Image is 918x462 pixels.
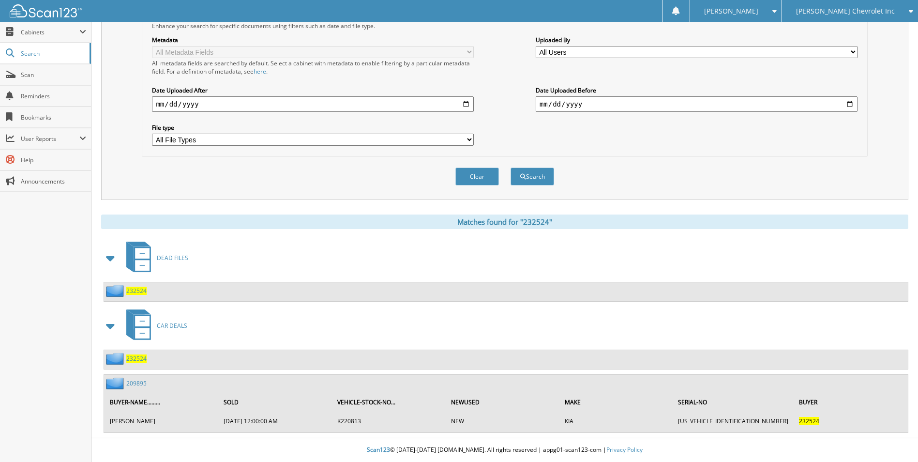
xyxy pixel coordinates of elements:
[673,392,793,412] th: SERIAL-NO
[794,392,907,412] th: BUYER
[147,22,862,30] div: Enhance your search for specific documents using filters such as date and file type.
[870,416,918,462] iframe: Chat Widget
[21,135,79,143] span: User Reports
[673,413,793,429] td: [US_VEHICLE_IDENTIFICATION_NUMBER]
[152,123,474,132] label: File type
[219,413,331,429] td: [DATE] 12:00:00 AM
[446,413,559,429] td: NEW
[332,392,445,412] th: VEHICLE-STOCK-NO...
[332,413,445,429] td: K220813
[796,8,895,14] span: [PERSON_NAME] Chevrolet Inc
[105,413,218,429] td: [PERSON_NAME]
[799,417,819,425] span: 232524
[536,36,858,44] label: Uploaded By
[105,392,218,412] th: BUYER-NAME.........
[106,377,126,389] img: folder2.png
[21,92,86,100] span: Reminders
[704,8,758,14] span: [PERSON_NAME]
[126,287,147,295] a: 232524
[152,59,474,76] div: All metadata fields are searched by default. Select a cabinet with metadata to enable filtering b...
[126,379,147,387] a: 209895
[10,4,82,17] img: scan123-logo-white.svg
[91,438,918,462] div: © [DATE]-[DATE] [DOMAIN_NAME]. All rights reserved | appg01-scan123-com |
[21,71,86,79] span: Scan
[106,285,126,297] img: folder2.png
[21,156,86,164] span: Help
[152,36,474,44] label: Metadata
[157,254,188,262] span: DEAD FILES
[152,96,474,112] input: start
[367,446,390,454] span: Scan123
[120,239,188,277] a: DEAD FILES
[21,177,86,185] span: Announcements
[152,86,474,94] label: Date Uploaded After
[254,67,266,76] a: here
[219,392,331,412] th: SOLD
[560,413,673,429] td: KIA
[455,168,499,185] button: Clear
[21,28,79,36] span: Cabinets
[126,354,147,363] a: 232524
[157,322,187,330] span: CAR DEALS
[536,96,858,112] input: end
[120,307,187,345] a: CAR DEALS
[446,392,559,412] th: NEWUSED
[536,86,858,94] label: Date Uploaded Before
[21,113,86,122] span: Bookmarks
[101,215,908,229] div: Matches found for "232524"
[21,49,85,58] span: Search
[560,392,673,412] th: MAKE
[606,446,643,454] a: Privacy Policy
[106,353,126,365] img: folder2.png
[511,168,554,185] button: Search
